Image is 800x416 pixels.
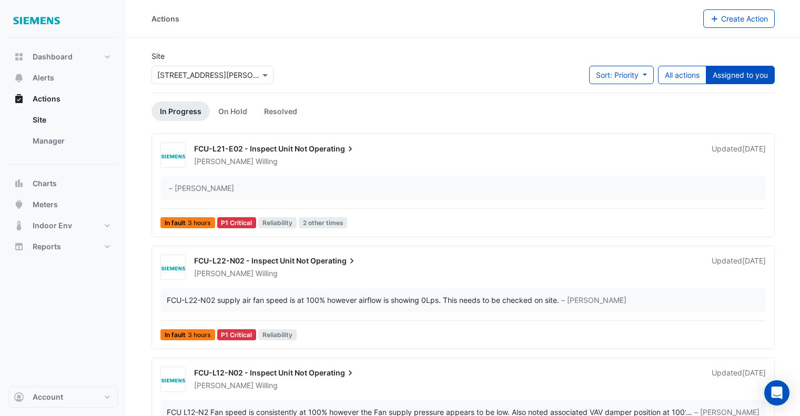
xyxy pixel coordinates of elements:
[151,50,165,62] label: Site
[151,13,179,24] div: Actions
[160,329,215,340] span: In fault
[13,8,60,29] img: Company Logo
[712,256,766,279] div: Updated
[33,178,57,189] span: Charts
[8,46,118,67] button: Dashboard
[14,199,24,210] app-icon: Meters
[161,374,185,385] img: Siemens
[8,194,118,215] button: Meters
[194,381,254,390] span: [PERSON_NAME]
[160,217,215,228] span: In fault
[256,102,306,121] a: Resolved
[258,329,297,340] span: Reliability
[8,173,118,194] button: Charts
[217,329,257,340] div: P1 Critical
[256,156,278,167] span: Willing
[151,102,210,121] a: In Progress
[706,66,775,84] button: Assigned to you
[161,262,185,273] img: Siemens
[188,332,211,338] span: 3 hours
[764,380,789,405] div: Open Intercom Messenger
[24,109,118,130] a: Site
[167,295,559,306] div: FCU-L22-N02 supply air fan speed is at 100% however airflow is showing 0Lps. This needs to be che...
[217,217,257,228] div: P1 Critical
[310,256,357,266] span: Operating
[256,380,278,391] span: Willing
[8,215,118,236] button: Indoor Env
[161,150,185,161] img: Siemens
[188,220,211,226] span: 3 hours
[742,368,766,377] span: Tue 11-Mar-2025 09:16 AEDT
[703,9,775,28] button: Create Action
[14,94,24,104] app-icon: Actions
[210,102,256,121] a: On Hold
[24,130,118,151] a: Manager
[258,217,297,228] span: Reliability
[256,268,278,279] span: Willing
[194,269,254,278] span: [PERSON_NAME]
[712,144,766,167] div: Updated
[33,241,61,252] span: Reports
[33,220,72,231] span: Indoor Env
[33,94,60,104] span: Actions
[194,157,254,166] span: [PERSON_NAME]
[742,256,766,265] span: Thu 07-Aug-2025 09:00 AEST
[14,52,24,62] app-icon: Dashboard
[8,88,118,109] button: Actions
[309,368,356,378] span: Operating
[194,144,307,153] span: FCU-L21-E02 - Inspect Unit Not
[561,295,626,306] span: – [PERSON_NAME]
[596,70,639,79] span: Sort: Priority
[299,217,348,228] span: 2 other times
[33,392,63,402] span: Account
[658,66,706,84] button: All actions
[33,73,54,83] span: Alerts
[194,256,309,265] span: FCU-L22-N02 - Inspect Unit Not
[8,109,118,156] div: Actions
[33,52,73,62] span: Dashboard
[8,236,118,257] button: Reports
[194,368,307,377] span: FCU-L12-N02 - Inspect Unit Not
[712,368,766,391] div: Updated
[8,387,118,408] button: Account
[589,66,654,84] button: Sort: Priority
[14,241,24,252] app-icon: Reports
[8,67,118,88] button: Alerts
[33,199,58,210] span: Meters
[14,220,24,231] app-icon: Indoor Env
[169,182,234,194] span: – [PERSON_NAME]
[721,14,768,23] span: Create Action
[14,73,24,83] app-icon: Alerts
[742,144,766,153] span: Thu 07-Aug-2025 09:19 AEST
[14,178,24,189] app-icon: Charts
[309,144,356,154] span: Operating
